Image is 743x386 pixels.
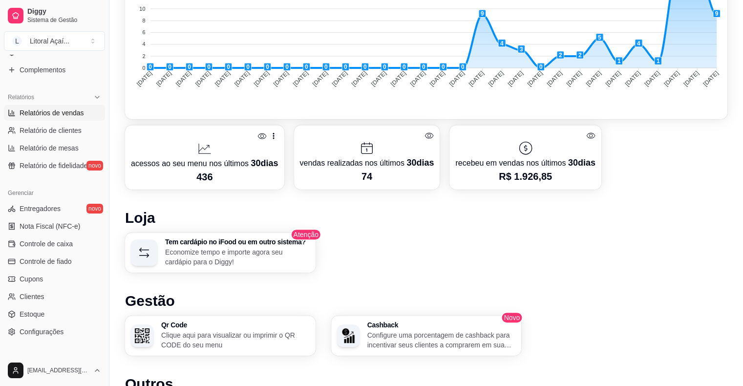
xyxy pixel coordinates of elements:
[643,69,661,87] tspan: [DATE]
[4,218,105,234] a: Nota Fiscal (NFC-e)
[135,328,149,343] img: Qr Code
[565,69,583,87] tspan: [DATE]
[20,161,87,171] span: Relatório de fidelidade
[161,330,310,350] p: Clique aqui para visualizar ou imprimir o QR CODE do seu menu
[409,69,427,87] tspan: [DATE]
[272,69,290,87] tspan: [DATE]
[142,53,145,59] tspan: 2
[526,69,544,87] tspan: [DATE]
[142,41,145,47] tspan: 4
[155,69,173,87] tspan: [DATE]
[20,309,44,319] span: Estoque
[4,158,105,173] a: Relatório de fidelidadenovo
[487,69,505,87] tspan: [DATE]
[20,143,79,153] span: Relatório de mesas
[507,69,525,87] tspan: [DATE]
[4,351,105,367] div: Diggy
[367,322,516,328] h3: Cashback
[4,254,105,269] a: Controle de fiado
[174,69,192,87] tspan: [DATE]
[27,7,101,16] span: Diggy
[20,126,82,135] span: Relatório de clientes
[604,69,622,87] tspan: [DATE]
[165,238,310,245] h3: Tem cardápio no iFood ou em outro sistema?
[27,366,89,374] span: [EMAIL_ADDRESS][DOMAIN_NAME]
[624,69,642,87] tspan: [DATE]
[125,316,316,356] button: Qr CodeQr CodeClique aqui para visualizar ou imprimir o QR CODE do seu menu
[251,158,278,168] span: 30 dias
[12,36,22,46] span: L
[292,69,310,87] tspan: [DATE]
[8,93,34,101] span: Relatórios
[20,108,84,118] span: Relatórios de vendas
[455,170,595,183] p: R$ 1.926,85
[4,62,105,78] a: Complementos
[4,324,105,340] a: Configurações
[142,65,145,71] tspan: 0
[341,328,356,343] img: Cashback
[20,239,73,249] span: Controle de caixa
[253,69,271,87] tspan: [DATE]
[663,69,681,87] tspan: [DATE]
[20,292,44,301] span: Clientes
[455,156,595,170] p: recebeu em vendas nos últimos
[4,105,105,121] a: Relatórios de vendas
[367,330,516,350] p: Configure uma porcentagem de cashback para incentivar seus clientes a comprarem em sua loja
[161,322,310,328] h3: Qr Code
[389,69,407,87] tspan: [DATE]
[4,306,105,322] a: Estoque
[125,233,316,273] button: Tem cardápio no iFood ou em outro sistema?Economize tempo e importe agora seu cardápio para o Diggy!
[27,16,101,24] span: Sistema de Gestão
[4,271,105,287] a: Cupons
[300,170,434,183] p: 74
[4,123,105,138] a: Relatório de clientes
[4,140,105,156] a: Relatório de mesas
[4,31,105,51] button: Select a team
[4,359,105,382] button: [EMAIL_ADDRESS][DOMAIN_NAME]
[4,4,105,27] a: DiggySistema de Gestão
[131,170,278,184] p: 436
[501,312,523,323] span: Novo
[331,69,349,87] tspan: [DATE]
[311,69,329,87] tspan: [DATE]
[20,274,43,284] span: Cupons
[568,158,595,168] span: 30 dias
[213,69,232,87] tspan: [DATE]
[448,69,466,87] tspan: [DATE]
[20,327,64,337] span: Configurações
[233,69,251,87] tspan: [DATE]
[4,289,105,304] a: Clientes
[131,156,278,170] p: acessos ao seu menu nos últimos
[291,229,321,240] span: Atenção
[300,156,434,170] p: vendas realizadas nos últimos
[20,65,65,75] span: Complementos
[350,69,368,87] tspan: [DATE]
[682,69,701,87] tspan: [DATE]
[20,204,61,214] span: Entregadores
[428,69,446,87] tspan: [DATE]
[20,257,72,266] span: Controle de fiado
[4,201,105,216] a: Entregadoresnovo
[30,36,69,46] div: Litoral Açaí ...
[331,316,522,356] button: CashbackCashbackConfigure uma porcentagem de cashback para incentivar seus clientes a comprarem e...
[406,158,434,168] span: 30 dias
[125,209,727,227] h1: Loja
[702,69,720,87] tspan: [DATE]
[125,292,727,310] h1: Gestão
[467,69,486,87] tspan: [DATE]
[139,6,145,12] tspan: 10
[135,69,153,87] tspan: [DATE]
[4,236,105,252] a: Controle de caixa
[165,247,310,267] p: Economize tempo e importe agora seu cardápio para o Diggy!
[585,69,603,87] tspan: [DATE]
[194,69,212,87] tspan: [DATE]
[20,221,80,231] span: Nota Fiscal (NFC-e)
[142,29,145,35] tspan: 6
[546,69,564,87] tspan: [DATE]
[370,69,388,87] tspan: [DATE]
[4,185,105,201] div: Gerenciar
[142,18,145,23] tspan: 8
